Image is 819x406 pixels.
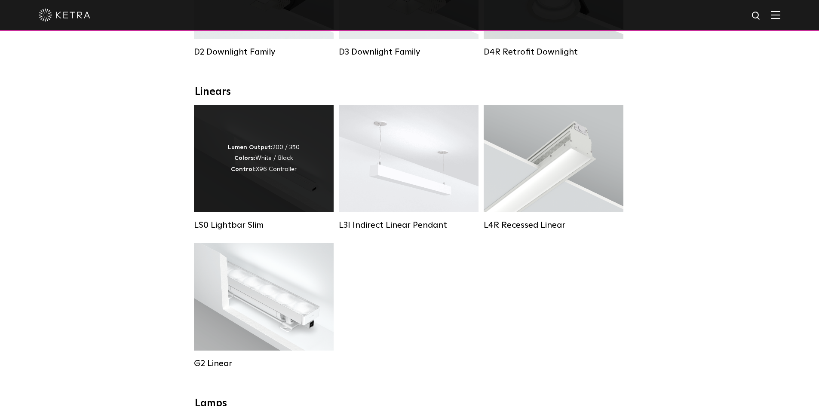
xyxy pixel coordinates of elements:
[194,358,334,369] div: G2 Linear
[194,47,334,57] div: D2 Downlight Family
[228,144,273,150] strong: Lumen Output:
[231,166,256,172] strong: Control:
[39,9,90,21] img: ketra-logo-2019-white
[194,243,334,369] a: G2 Linear Lumen Output:400 / 700 / 1000Colors:WhiteBeam Angles:Flood / [GEOGRAPHIC_DATA] / Narrow...
[771,11,780,19] img: Hamburger%20Nav.svg
[194,220,334,230] div: LS0 Lightbar Slim
[194,105,334,230] a: LS0 Lightbar Slim Lumen Output:200 / 350Colors:White / BlackControl:X96 Controller
[339,105,479,230] a: L3I Indirect Linear Pendant Lumen Output:400 / 600 / 800 / 1000Housing Colors:White / BlackContro...
[484,105,623,230] a: L4R Recessed Linear Lumen Output:400 / 600 / 800 / 1000Colors:White / BlackControl:Lutron Clear C...
[339,220,479,230] div: L3I Indirect Linear Pendant
[751,11,762,21] img: search icon
[484,47,623,57] div: D4R Retrofit Downlight
[228,142,300,175] div: 200 / 350 White / Black X96 Controller
[195,86,625,98] div: Linears
[484,220,623,230] div: L4R Recessed Linear
[339,47,479,57] div: D3 Downlight Family
[234,155,255,161] strong: Colors:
